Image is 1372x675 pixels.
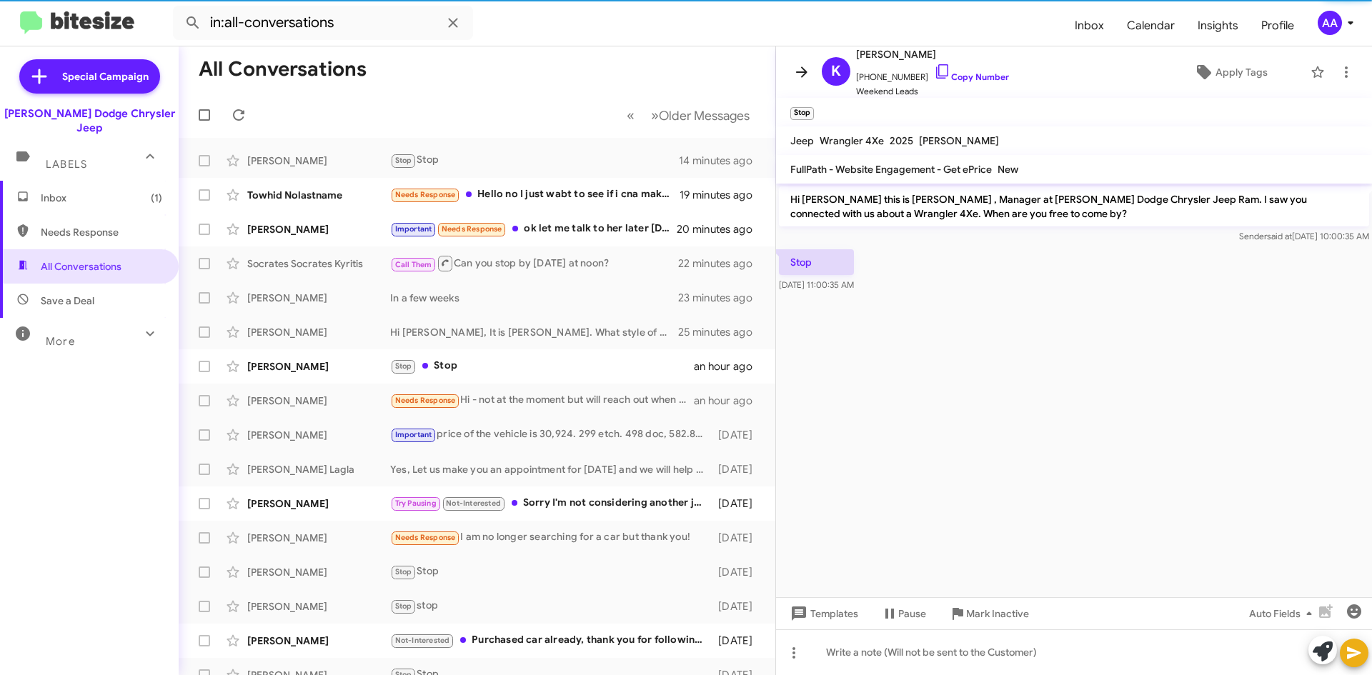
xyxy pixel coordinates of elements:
div: 19 minutes ago [680,188,764,202]
button: Templates [776,601,870,626]
span: [PERSON_NAME] [856,46,1009,63]
div: Stop [390,564,711,580]
span: Older Messages [659,108,750,124]
div: [PERSON_NAME] [247,428,390,442]
span: Needs Response [395,396,456,405]
div: [PERSON_NAME] Lagla [247,462,390,476]
button: Apply Tags [1157,59,1303,85]
span: Inbox [1063,5,1115,46]
div: Hi - not at the moment but will reach out when ready Thanks [390,392,694,409]
button: Mark Inactive [938,601,1040,626]
div: [DATE] [711,496,764,511]
div: [PERSON_NAME] [247,291,390,305]
div: ok let me talk to her later [DATE] and try to coordinate, she is an elementary school teacher so ... [390,221,678,237]
span: Labels [46,158,87,171]
div: [PERSON_NAME] [247,359,390,374]
span: Save a Deal [41,294,94,308]
span: said at [1267,231,1292,241]
div: 20 minutes ago [678,222,764,236]
span: More [46,335,75,348]
div: [DATE] [711,531,764,545]
span: All Conversations [41,259,121,274]
span: (1) [151,191,162,205]
span: New [998,163,1018,176]
small: Stop [790,107,814,120]
div: 25 minutes ago [678,325,764,339]
div: Stop [390,358,694,374]
div: AA [1318,11,1342,35]
div: [PERSON_NAME] [247,565,390,579]
span: [PHONE_NUMBER] [856,63,1009,84]
div: Sorry I'm not considering another jeep [390,495,711,511]
button: Next [642,101,758,130]
div: [DATE] [711,428,764,442]
div: 23 minutes ago [678,291,764,305]
span: Stop [395,361,412,371]
div: [PERSON_NAME] [247,325,390,339]
span: Needs Response [41,225,162,239]
div: 14 minutes ago [679,154,764,168]
span: Call Them [395,260,432,269]
a: Copy Number [934,71,1009,82]
div: Can you stop by [DATE] at noon? [390,254,678,272]
button: Previous [618,101,643,130]
span: FullPath - Website Engagement - Get ePrice [790,163,992,176]
span: Weekend Leads [856,84,1009,99]
div: Hello no I just wabt to see if i cna make a deal. I have one wagoneer launch ready in [US_STATE][... [390,186,680,203]
span: « [627,106,635,124]
div: Stop [390,152,679,169]
h1: All Conversations [199,58,367,81]
button: AA [1306,11,1356,35]
div: [DATE] [711,634,764,648]
span: Auto Fields [1249,601,1318,626]
div: Purchased car already, thank you for following up [390,632,711,649]
span: Sender [DATE] 10:00:35 AM [1239,231,1369,241]
span: Not-Interested [446,499,501,508]
span: K [831,60,841,83]
div: I am no longer searching for a car but thank you! [390,529,711,546]
div: [PERSON_NAME] [247,394,390,408]
span: Special Campaign [62,69,149,84]
span: [PERSON_NAME] [919,134,999,147]
div: price of the vehicle is 30,924. 299 etch. 498 doc, 582.89 is estimated dmv (any overage you will ... [390,426,711,443]
div: [PERSON_NAME] [247,599,390,614]
div: [PERSON_NAME] [247,154,390,168]
a: Profile [1250,5,1306,46]
div: Yes, Let us make you an appointment for [DATE] and we will help you with your choice. [PERSON_NAME] [390,462,711,476]
span: Inbox [41,191,162,205]
span: Needs Response [442,224,502,234]
div: an hour ago [694,394,764,408]
span: Templates [787,601,858,626]
input: Search [173,6,473,40]
span: Stop [395,156,412,165]
span: Important [395,430,432,439]
div: In a few weeks [390,291,678,305]
p: Stop [779,249,854,275]
span: Wrangler 4Xe [820,134,884,147]
div: [DATE] [711,462,764,476]
div: an hour ago [694,359,764,374]
span: Jeep [790,134,814,147]
span: Needs Response [395,190,456,199]
button: Auto Fields [1238,601,1329,626]
span: Not-Interested [395,636,450,645]
a: Insights [1186,5,1250,46]
div: [PERSON_NAME] [247,531,390,545]
div: Towhid Nolastname [247,188,390,202]
div: stop [390,598,711,614]
a: Special Campaign [19,59,160,94]
span: Stop [395,601,412,611]
span: Try Pausing [395,499,437,508]
span: Important [395,224,432,234]
nav: Page navigation example [619,101,758,130]
div: [PERSON_NAME] [247,222,390,236]
a: Calendar [1115,5,1186,46]
div: 22 minutes ago [678,256,764,271]
div: [PERSON_NAME] [247,634,390,648]
span: [DATE] 11:00:35 AM [779,279,854,290]
span: Needs Response [395,533,456,542]
div: [DATE] [711,599,764,614]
